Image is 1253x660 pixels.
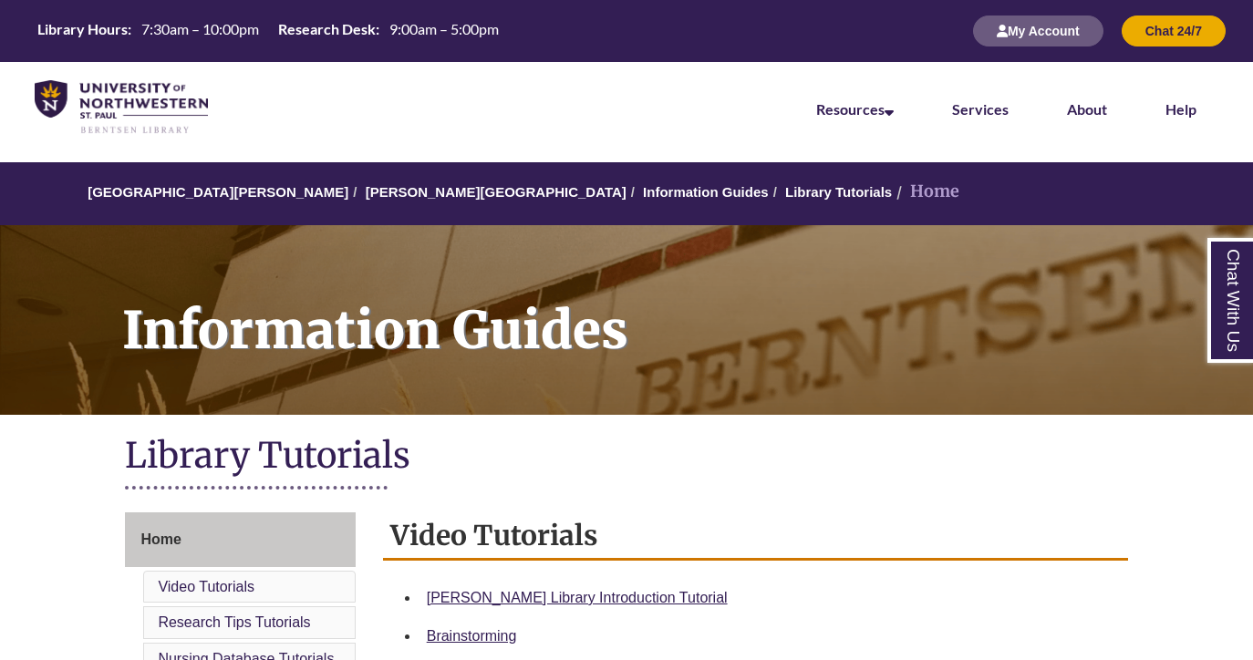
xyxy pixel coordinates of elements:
[158,614,310,630] a: Research Tips Tutorials
[952,100,1009,118] a: Services
[366,184,626,200] a: [PERSON_NAME][GEOGRAPHIC_DATA]
[140,531,181,547] span: Home
[785,184,892,200] a: Library Tutorials
[125,433,1127,481] h1: Library Tutorials
[973,23,1103,38] a: My Account
[1122,15,1226,46] button: Chat 24/7
[88,184,348,200] a: [GEOGRAPHIC_DATA][PERSON_NAME]
[141,20,259,37] span: 7:30am – 10:00pm
[389,20,499,37] span: 9:00am – 5:00pm
[383,512,1128,561] h2: Video Tutorials
[973,15,1103,46] button: My Account
[892,179,959,205] li: Home
[427,628,517,644] a: Brainstorming
[271,19,382,39] th: Research Desk:
[1165,100,1196,118] a: Help
[102,225,1253,391] h1: Information Guides
[30,19,506,44] a: Hours Today
[1122,23,1226,38] a: Chat 24/7
[125,512,355,567] a: Home
[35,80,208,135] img: UNWSP Library Logo
[158,579,254,594] a: Video Tutorials
[643,184,769,200] a: Information Guides
[30,19,134,39] th: Library Hours:
[30,19,506,42] table: Hours Today
[1067,100,1107,118] a: About
[427,590,728,605] a: [PERSON_NAME] Library Introduction Tutorial
[816,100,894,118] a: Resources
